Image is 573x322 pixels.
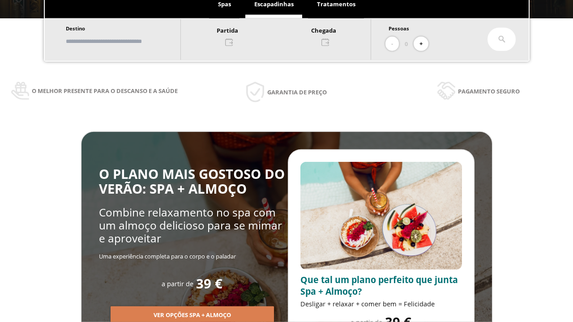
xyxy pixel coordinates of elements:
[458,86,520,96] span: Pagamento seguro
[385,37,399,51] button: -
[111,311,274,319] a: Ver opções Spa + Almoço
[154,311,231,320] span: Ver opções Spa + Almoço
[405,39,408,49] span: 0
[66,25,85,32] span: Destino
[300,299,435,308] span: Desligar + relaxar + comer bem = Felicidade
[414,37,428,51] button: +
[99,205,282,246] span: Combine relaxamento no spa com um almoço delicioso para se mimar e aproveitar
[300,162,462,270] img: promo-sprunch.ElVl7oUD.webp
[300,274,458,297] span: Que tal um plano perfeito que junta Spa + Almoço?
[196,276,222,291] span: 39 €
[389,25,409,32] span: Pessoas
[162,279,193,288] span: a partir de
[32,86,178,96] span: O melhor presente para o descanso e a saúde
[267,87,327,97] span: Garantia de preço
[99,252,236,260] span: Uma experiência completa para o corpo e o paladar
[99,165,285,198] span: O PLANO MAIS GOSTOSO DO VERÃO: SPA + ALMOÇO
